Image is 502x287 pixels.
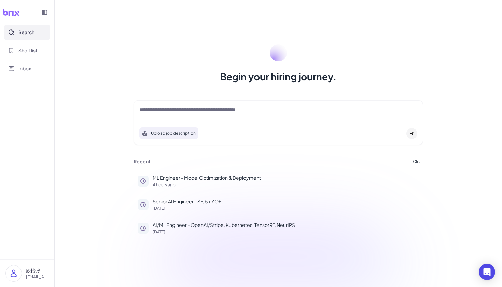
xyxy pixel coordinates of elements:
[134,159,151,165] h3: Recent
[4,61,50,76] button: Inbox
[18,47,38,54] span: Shortlist
[26,274,49,280] p: [EMAIL_ADDRESS][DOMAIN_NAME]
[153,230,419,234] p: [DATE]
[134,217,423,238] button: AI/ML Engineer - OpenAI/Stripe, Kubernetes, TensorRT, NeurIPS[DATE]
[134,194,423,215] button: Senior AI Engineer - SF, 5+ YOE[DATE]
[26,267,49,274] p: 欣怡张
[153,221,419,229] p: AI/ML Engineer - OpenAI/Stripe, Kubernetes, TensorRT, NeurIPS
[153,174,419,181] p: ML Engineer - Model Optimization & Deployment
[153,206,419,210] p: [DATE]
[18,29,34,36] span: Search
[139,127,198,139] button: Search using job description
[4,43,50,58] button: Shortlist
[220,70,337,83] h1: Begin your hiring journey.
[413,160,423,164] button: Clear
[4,25,50,40] button: Search
[18,65,31,72] span: Inbox
[134,170,423,191] button: ML Engineer - Model Optimization & Deployment4 hours ago
[153,183,419,187] p: 4 hours ago
[479,264,495,280] div: Open Intercom Messenger
[153,198,419,205] p: Senior AI Engineer - SF, 5+ YOE
[6,265,22,281] img: user_logo.png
